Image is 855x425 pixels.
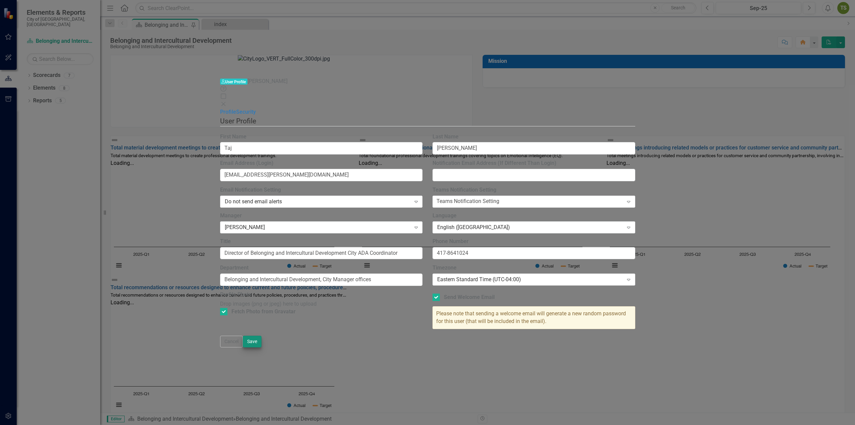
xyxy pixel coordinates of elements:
[433,133,635,141] label: Last Name
[220,300,423,308] div: Drop images (png or jpeg) here to upload
[433,306,635,329] div: Please note that sending a welcome email will generate a new random password for this user (that ...
[220,116,635,126] legend: User Profile
[437,223,623,231] div: English ([GEOGRAPHIC_DATA])
[225,198,411,205] div: Do not send email alerts
[433,238,635,245] label: Phone Number
[220,160,423,167] label: Email Address (Login)
[220,238,423,245] label: Title
[437,198,499,205] div: Teams Notification Setting
[433,264,635,272] label: Timezone
[433,160,635,167] label: Notification Email Address (If Different Than Login)
[231,308,296,316] div: Fetch Photo from Gravatar
[220,336,243,347] button: Cancel
[433,212,635,220] label: Language
[220,264,423,272] label: Department
[220,133,423,141] label: First Name
[220,109,236,115] a: Profile
[220,212,423,220] label: Manager
[437,276,623,284] div: Eastern Standard Time (UTC-04:00)
[225,223,411,231] div: [PERSON_NAME]
[236,109,256,115] a: Security
[243,336,262,347] button: Save
[433,186,635,194] label: Teams Notification Setting
[220,186,423,194] label: Email Notification Setting
[220,79,247,85] span: User Profile
[220,291,423,299] label: Profile Photo
[247,78,288,84] span: [PERSON_NAME]
[444,294,495,301] div: Send Welcome Email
